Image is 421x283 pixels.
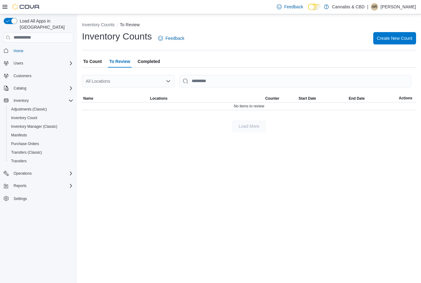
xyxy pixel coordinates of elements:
button: Home [1,46,76,55]
button: Locations [149,95,264,102]
button: Operations [11,170,34,177]
span: Manifests [11,133,27,138]
span: Catalog [14,86,26,91]
span: Transfers (Classic) [9,149,73,156]
span: Catalog [11,85,73,92]
span: Reports [14,183,27,188]
button: Inventory Counts [82,22,115,27]
span: End Date [349,96,365,101]
button: Create New Count [373,32,416,44]
nav: An example of EuiBreadcrumbs [82,22,416,29]
div: Amanda Rockburne [371,3,378,10]
p: Cannabis & CBD [332,3,365,10]
button: Load More [232,120,266,132]
button: Counter [264,95,297,102]
span: No items to review [234,104,264,109]
nav: Complex example [4,44,73,219]
button: Purchase Orders [6,139,76,148]
span: AR [372,3,377,10]
span: Purchase Orders [11,141,39,146]
button: To Review [120,22,140,27]
a: Feedback [156,32,187,44]
button: Manifests [6,131,76,139]
button: Transfers (Classic) [6,148,76,157]
span: Manifests [9,131,73,139]
p: [PERSON_NAME] [381,3,416,10]
span: Transfers [9,157,73,165]
span: To Review [109,55,130,68]
span: Inventory Manager (Classic) [11,124,57,129]
span: Transfers (Classic) [11,150,42,155]
span: Inventory Manager (Classic) [9,123,73,130]
button: Reports [11,182,29,189]
p: | [367,3,368,10]
button: End Date [347,95,398,102]
span: Feedback [284,4,303,10]
span: Adjustments (Classic) [11,107,47,112]
span: Actions [399,96,412,101]
a: Adjustments (Classic) [9,106,49,113]
button: Open list of options [166,79,171,84]
a: Transfers (Classic) [9,149,44,156]
span: Inventory [11,97,73,104]
span: Purchase Orders [9,140,73,148]
span: Operations [11,170,73,177]
span: Feedback [166,35,184,41]
span: Start Date [299,96,316,101]
span: Inventory Count [9,114,73,122]
button: Inventory Count [6,114,76,122]
span: Customers [14,73,31,78]
button: Inventory [11,97,31,104]
a: Home [11,47,26,55]
a: Manifests [9,131,29,139]
span: Inventory Count [11,115,37,120]
span: Transfers [11,159,27,164]
input: This is a search bar. After typing your query, hit enter to filter the results lower in the page. [179,75,411,87]
a: Feedback [274,1,305,13]
span: Settings [11,194,73,202]
a: Customers [11,72,34,80]
span: Load All Apps in [GEOGRAPHIC_DATA] [17,18,73,30]
a: Settings [11,195,29,202]
input: Dark Mode [308,4,321,10]
button: Catalog [11,85,29,92]
span: Adjustments (Classic) [9,106,73,113]
span: Create New Count [377,35,412,41]
span: Name [83,96,93,101]
span: Settings [14,196,27,201]
span: To Count [83,55,102,68]
button: Operations [1,169,76,178]
button: Start Date [297,95,348,102]
span: Users [14,61,23,66]
button: Settings [1,194,76,203]
a: Transfers [9,157,29,165]
span: Locations [150,96,168,101]
button: Transfers [6,157,76,165]
a: Inventory Count [9,114,40,122]
img: Cova [12,4,40,10]
button: Catalog [1,84,76,93]
button: Users [11,60,26,67]
a: Purchase Orders [9,140,42,148]
button: Inventory [1,96,76,105]
span: Home [14,48,23,53]
button: Adjustments (Classic) [6,105,76,114]
button: Customers [1,71,76,80]
button: Inventory Manager (Classic) [6,122,76,131]
h1: Inventory Counts [82,30,152,43]
a: Inventory Manager (Classic) [9,123,60,130]
span: Load More [239,123,260,129]
button: Reports [1,181,76,190]
span: Completed [138,55,160,68]
span: Home [11,47,73,55]
span: Reports [11,182,73,189]
span: Customers [11,72,73,80]
span: Counter [265,96,279,101]
button: Users [1,59,76,68]
button: Name [82,95,149,102]
span: Inventory [14,98,29,103]
span: Operations [14,171,32,176]
span: Users [11,60,73,67]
